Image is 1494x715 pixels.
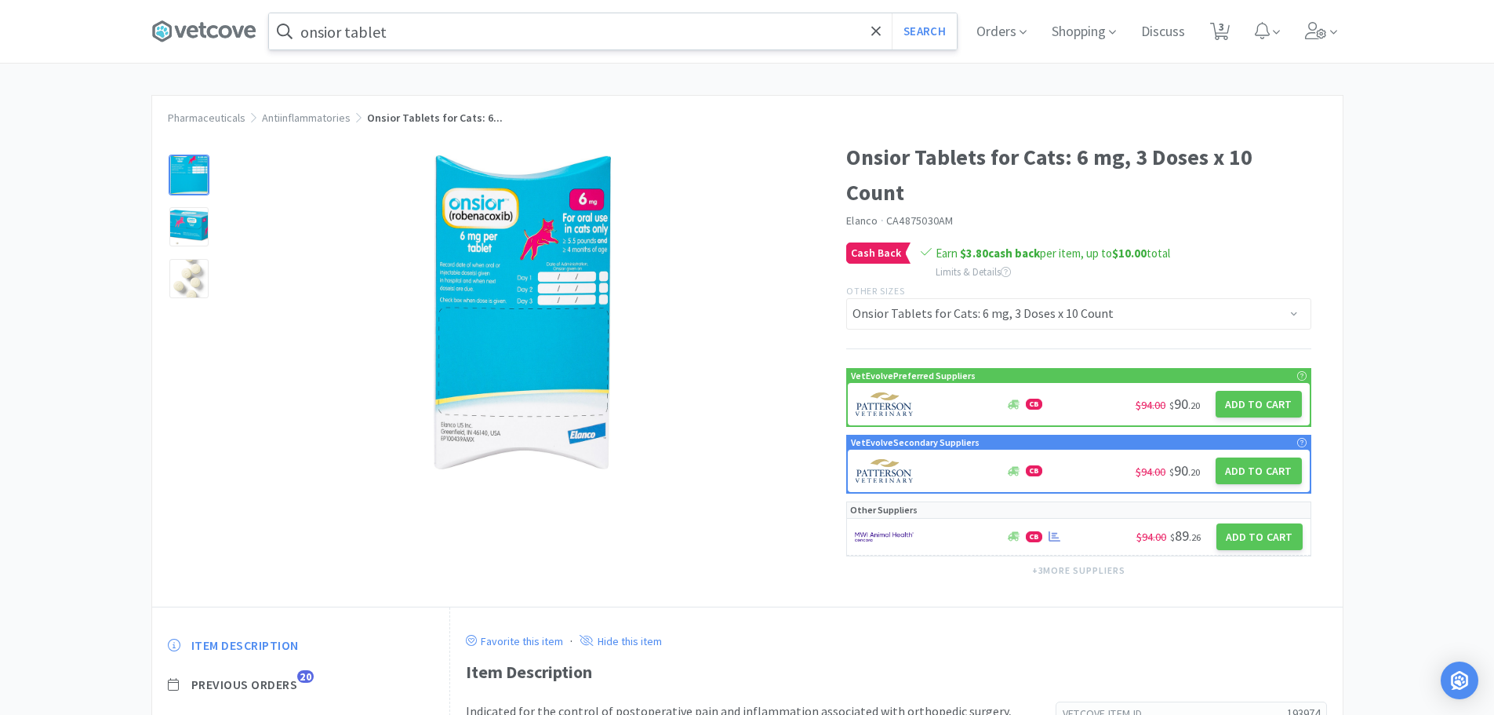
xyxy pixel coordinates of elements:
[1112,246,1147,261] span: $10.00
[856,459,914,483] img: f5e969b455434c6296c6d81ef179fa71_3.png
[1135,25,1191,39] a: Discuss
[1441,662,1478,699] div: Open Intercom Messenger
[851,435,980,450] p: VetEvolve Secondary Suppliers
[1204,27,1236,41] a: 3
[1169,399,1174,411] span: $
[856,392,914,416] img: f5e969b455434c6296c6d81ef179fa71_3.png
[570,631,573,651] div: ·
[855,525,914,549] img: f6b2451649754179b5b4e0c70c3f7cb0_2.png
[851,368,976,383] p: VetEvolve Preferred Suppliers
[1136,530,1166,544] span: $94.00
[936,246,1170,261] span: Earn per item, up to total
[1170,531,1175,543] span: $
[892,13,957,49] button: Search
[846,140,1311,210] h1: Onsior Tablets for Cats: 6 mg, 3 Doses x 10 Count
[886,213,954,228] span: CA4875030AM
[960,246,988,261] span: $3.80
[1170,527,1201,545] span: 89
[594,634,662,648] p: Hide this item
[168,111,245,125] a: Pharmaceuticals
[1027,466,1041,476] span: CB
[1188,466,1200,478] span: . 20
[1136,465,1165,479] span: $94.00
[262,111,351,125] a: Antiinflammatories
[846,213,878,228] a: Elanco
[1216,458,1302,484] button: Add to Cart
[1169,461,1200,480] span: 90
[191,677,298,693] span: Previous Orders
[1216,391,1302,418] button: Add to Cart
[881,213,884,228] span: ·
[1169,395,1200,413] span: 90
[936,265,1011,279] span: Limits & Details
[846,283,1311,298] p: Other Sizes
[1027,532,1041,542] span: CB
[847,243,905,263] span: Cash Back
[850,502,918,517] p: Other Suppliers
[1169,466,1174,478] span: $
[466,658,1327,686] div: Item Description
[269,13,957,49] input: Search by item, sku, manufacturer, ingredient, size...
[1027,399,1041,409] span: CB
[1024,560,1133,582] button: +3more suppliers
[477,634,563,648] p: Favorite this item
[1188,399,1200,411] span: . 20
[1189,531,1201,543] span: . 26
[434,155,611,469] img: 34f35e6415a94aaea547e0d457ad3d72_204306.jpeg
[960,246,1040,261] strong: cash back
[191,637,299,654] span: Item Description
[367,111,503,125] span: Onsior Tablets for Cats: 6...
[297,670,314,683] span: 20
[1216,523,1303,550] button: Add to Cart
[1136,398,1165,412] span: $94.00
